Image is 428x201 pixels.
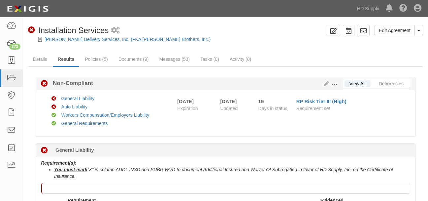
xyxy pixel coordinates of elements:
a: Activity (0) [225,53,256,66]
i: Non-Compliant [51,105,56,109]
div: Installation Services [28,25,109,36]
img: logo-5460c22ac91f19d4615b14bd174203de0afe785f0fc80cf4dbbc73dc1793850b.png [5,3,50,15]
a: General Requirements [61,121,108,126]
a: [PERSON_NAME] Delivery Services, Inc. (FKA [PERSON_NAME] Brothers, Inc.) [45,37,211,42]
b: Requirement(s): [41,160,76,166]
a: RP Risk Tier III (High) [296,99,346,104]
span: Updated [220,106,238,111]
b: Non-Compliant [48,79,93,87]
span: Expiration [177,105,215,112]
a: Tasks (0) [195,53,224,66]
a: Workers Compensation/Employers Liability [61,112,149,118]
u: You must mark [54,167,87,172]
i: Non-Compliant [41,80,48,87]
div: [DATE] [220,98,248,105]
a: Details [28,53,52,66]
b: General Liability [55,146,94,153]
div: Since 08/28/2025 [258,98,291,105]
span: Days in status [258,106,287,111]
span: Installation Services [38,26,109,35]
i: Compliant [51,113,56,118]
a: Policies (5) [80,53,113,66]
a: General Liability [61,96,94,101]
a: View All [345,80,371,87]
span: Requirement set [296,106,330,111]
a: Results [53,53,80,67]
div: [DATE] [177,98,194,105]
a: Edit Agreement [375,25,415,36]
i: Non-Compliant 19 days (since 08/28/2025) [41,147,48,154]
i: Non-Compliant [51,97,56,101]
i: Help Center - Complianz [399,5,407,13]
i: “X” in column ADDL INSD and SUBR WVD to document Additional Insured and Waiver Of Subrogation in ... [54,167,393,179]
div: 273 [9,44,20,50]
i: Compliant [51,121,56,126]
a: Messages (53) [154,53,195,66]
a: Documents (9) [114,53,154,66]
a: Deficiencies [374,80,409,87]
a: HD Supply [354,2,382,15]
a: Edit Results [321,81,329,86]
i: 2 scheduled workflows [111,27,120,34]
a: Auto Liability [61,104,87,109]
i: Non-Compliant [28,27,35,34]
